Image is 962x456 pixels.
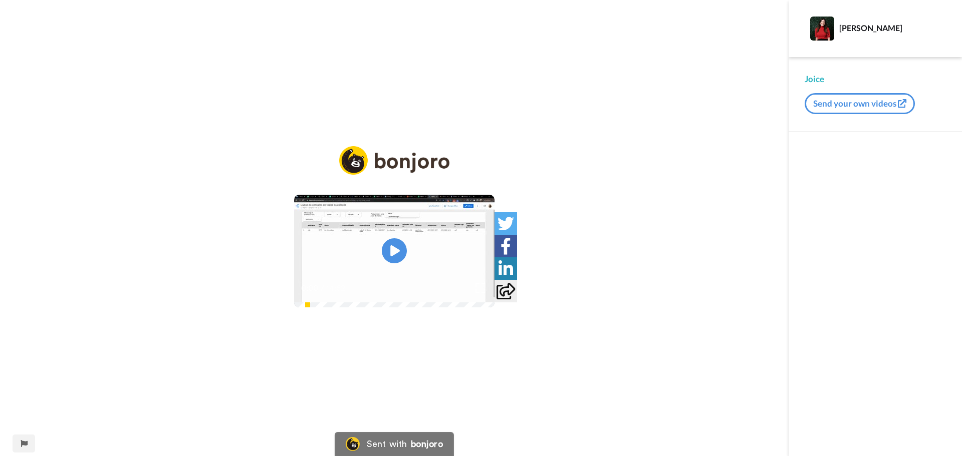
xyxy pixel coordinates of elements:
img: Profile Image [810,17,834,41]
img: logo_full.png [339,146,449,175]
button: Send your own videos [805,93,915,114]
span: 0:00 [301,282,319,294]
div: bonjoro [411,439,443,448]
span: / [321,282,324,294]
div: [PERSON_NAME] [839,23,945,33]
a: Bonjoro LogoSent withbonjoro [335,432,454,456]
img: Full screen [475,283,486,293]
span: 14:52 [326,282,344,294]
div: Sent with [367,439,407,448]
img: Bonjoro Logo [346,437,360,451]
div: Joice [805,73,946,85]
